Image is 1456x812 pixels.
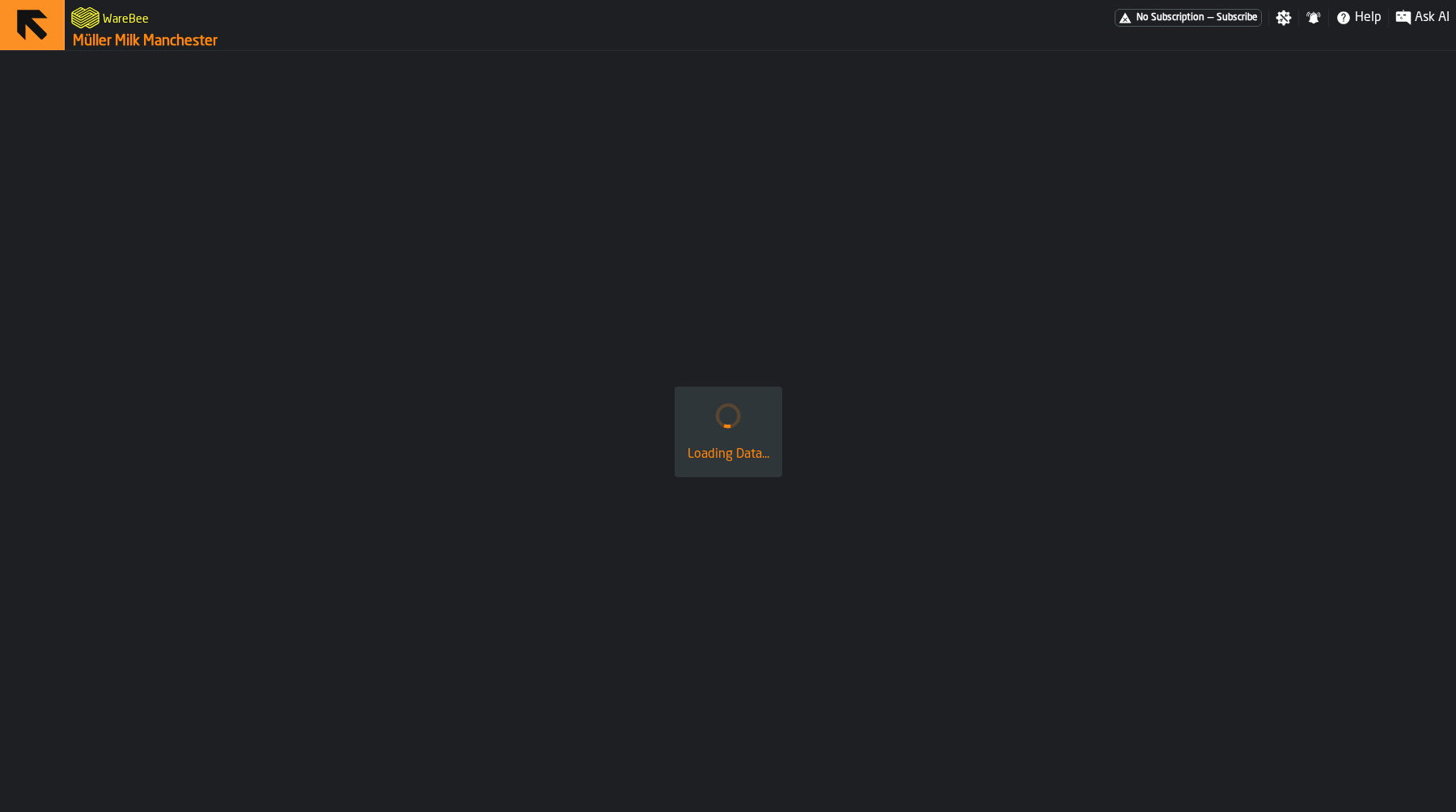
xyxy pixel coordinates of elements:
[1269,10,1298,26] label: button-toggle-Settings
[1415,8,1450,27] span: Ask AI
[73,32,218,50] a: link-to-/wh/i/b09612b5-e9f1-4a3a-b0a4-784729d61419/simulations
[1299,10,1328,26] label: button-toggle-Notifications
[1355,8,1382,27] span: Help
[1115,9,1262,27] div: Menu Subscription
[103,10,149,26] h2: Sub Title
[1136,12,1204,23] span: No Subscription
[1389,8,1456,27] label: button-toggle-Ask AI
[1217,12,1258,23] span: Subscribe
[688,445,769,464] div: Loading Data...
[1208,12,1213,23] span: —
[71,3,99,32] a: logo-header
[71,32,760,50] nav: Breadcrumb
[1329,8,1388,27] label: button-toggle-Help
[1115,9,1262,27] a: link-to-/wh/i/b09612b5-e9f1-4a3a-b0a4-784729d61419/pricing/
